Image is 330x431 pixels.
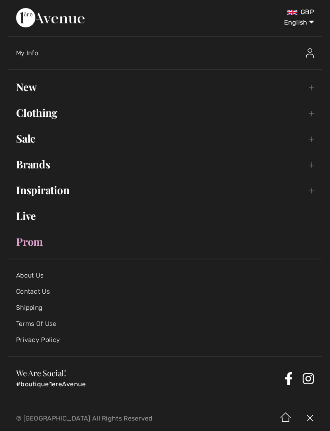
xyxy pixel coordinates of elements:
span: Help [19,6,36,13]
a: Sale [8,130,322,147]
span: My Info [16,49,38,57]
a: Brands [8,155,322,173]
img: My Info [306,48,314,58]
a: Privacy Policy [16,336,60,344]
img: Home [274,406,298,431]
a: My InfoMy Info [16,40,322,66]
p: #boutique1ereAvenue [16,380,281,388]
img: 1ère Avenue [16,8,85,27]
a: Shipping [16,304,42,311]
p: © [GEOGRAPHIC_DATA] All Rights Reserved [16,416,194,421]
a: Inspiration [8,181,322,199]
a: Contact Us [16,288,50,295]
a: Live [8,207,322,225]
a: Clothing [8,104,322,122]
a: Prom [8,233,322,251]
a: About Us [16,271,43,279]
h3: We Are Social! [16,369,281,377]
img: X [298,406,322,431]
a: New [8,78,322,96]
a: Terms Of Use [16,320,57,327]
a: Facebook [285,372,293,385]
a: Instagram [303,372,314,385]
div: GBP [195,8,314,16]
